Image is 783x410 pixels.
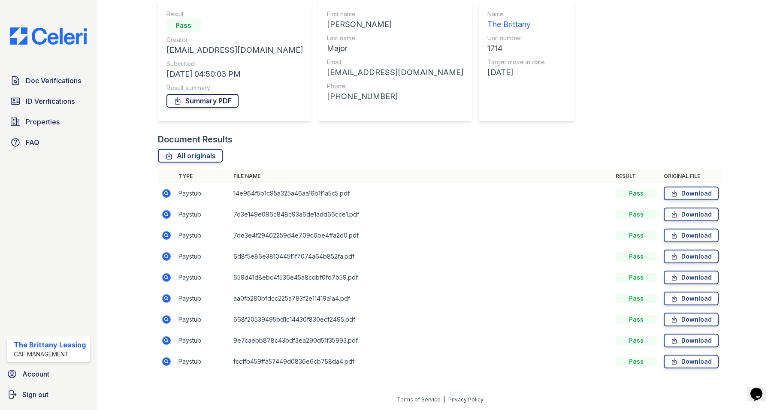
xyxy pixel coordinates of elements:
[175,309,230,330] td: Paystub
[230,309,613,330] td: 668f20539495bd1c14430f830ecf2495.pdf
[616,336,657,345] div: Pass
[230,330,613,351] td: 9e7caebb878c43bdf3ea290d51f35993.pdf
[175,288,230,309] td: Paystub
[660,169,722,183] th: Original file
[3,27,94,45] img: CE_Logo_Blue-a8612792a0a2168367f1c8372b55b34899dd931a85d93a1a3d3e32e68fde9ad4.png
[166,84,303,92] div: Result summary
[230,267,613,288] td: 659d41d8ebc4f536e45a8cdbf0fd7b59.pdf
[166,18,201,32] div: Pass
[487,18,545,30] div: The Brittany
[616,357,657,366] div: Pass
[158,133,233,145] div: Document Results
[664,355,719,368] a: Download
[7,134,90,151] a: FAQ
[7,113,90,130] a: Properties
[14,340,86,350] div: The Brittany Leasing
[327,66,463,78] div: [EMAIL_ADDRESS][DOMAIN_NAME]
[487,58,545,66] div: Target move in date
[612,169,660,183] th: Result
[616,231,657,240] div: Pass
[7,72,90,89] a: Doc Verifications
[166,94,239,108] a: Summary PDF
[327,34,463,42] div: Last name
[616,294,657,303] div: Pass
[327,18,463,30] div: [PERSON_NAME]
[166,10,303,18] div: Result
[327,42,463,54] div: Major
[444,396,445,403] div: |
[616,315,657,324] div: Pass
[487,66,545,78] div: [DATE]
[230,169,613,183] th: File name
[26,137,39,148] span: FAQ
[3,386,94,403] a: Sign out
[166,68,303,80] div: [DATE] 04:50:03 PM
[327,58,463,66] div: Email
[487,34,545,42] div: Unit number
[616,252,657,261] div: Pass
[747,376,774,401] iframe: chat widget
[175,169,230,183] th: Type
[664,271,719,284] a: Download
[26,75,81,86] span: Doc Verifications
[26,117,60,127] span: Properties
[664,208,719,221] a: Download
[7,93,90,110] a: ID Verifications
[230,183,613,204] td: 14e964f5b1c95a325a46aa16b1f1a5c5.pdf
[22,369,49,379] span: Account
[175,267,230,288] td: Paystub
[664,187,719,200] a: Download
[166,60,303,68] div: Submitted
[664,292,719,305] a: Download
[487,42,545,54] div: 1714
[3,365,94,383] a: Account
[26,96,75,106] span: ID Verifications
[175,183,230,204] td: Paystub
[175,330,230,351] td: Paystub
[166,44,303,56] div: [EMAIL_ADDRESS][DOMAIN_NAME]
[175,246,230,267] td: Paystub
[327,10,463,18] div: First name
[230,246,613,267] td: 6d8f5e86e3810445f1f7074a64b852fa.pdf
[230,225,613,246] td: 7de3e4f29402259d4e709c0be4ffa2d0.pdf
[327,82,463,90] div: Phone
[166,36,303,44] div: Creator
[327,90,463,102] div: [PHONE_NUMBER]
[158,149,223,163] a: All originals
[487,10,545,30] a: Name The Brittany
[664,229,719,242] a: Download
[616,273,657,282] div: Pass
[616,210,657,219] div: Pass
[664,334,719,347] a: Download
[230,204,613,225] td: 7d3e149e096c848c93a6de1add66cce1.pdf
[616,189,657,198] div: Pass
[397,396,441,403] a: Terms of Service
[230,288,613,309] td: aa0fb280bfdcc225a783f2e11419a1a4.pdf
[664,250,719,263] a: Download
[487,10,545,18] div: Name
[448,396,484,403] a: Privacy Policy
[175,204,230,225] td: Paystub
[175,351,230,372] td: Paystub
[175,225,230,246] td: Paystub
[22,389,48,400] span: Sign out
[14,350,86,359] div: CAF Management
[664,313,719,326] a: Download
[230,351,613,372] td: fccffb459ffa57449d0836e6cb758da4.pdf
